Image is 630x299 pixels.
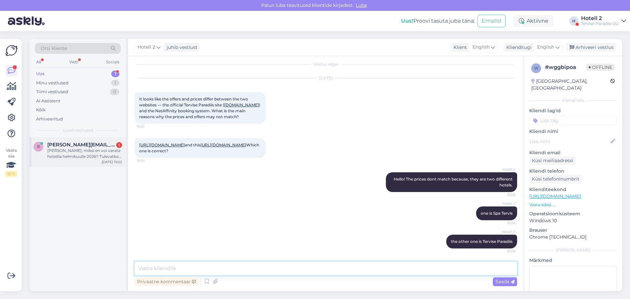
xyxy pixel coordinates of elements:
p: Operatsioonisüsteem [529,210,617,217]
span: roope.pitkanen@gmail.com [47,142,115,148]
span: 15:04 [136,158,161,163]
div: Kliendi info [529,97,617,103]
a: [DOMAIN_NAME] [224,102,259,107]
div: [DATE] [135,75,517,81]
p: Vaata edasi ... [529,202,617,208]
div: Hotell 2 [581,16,619,21]
div: [DATE] 15:02 [102,160,122,164]
a: [URL][DOMAIN_NAME] [529,193,581,199]
span: Hotell 2 [491,229,515,234]
div: Tiimi vestlused [36,89,68,95]
div: 1 [111,80,119,86]
p: Märkmed [529,257,617,264]
span: It looks like the offers and prices differ between the two websites — the official Tervise Paradi... [139,96,261,119]
a: [URL][DOMAIN_NAME] [139,142,185,147]
div: 0 [110,89,119,95]
a: Hotell 2Tervise Paradiis OÜ [581,16,626,26]
button: Emailid [477,15,506,27]
span: r [37,144,40,149]
div: juhib vestlust [164,44,198,51]
div: Küsi meiliaadressi [529,156,576,165]
p: Kliendi telefon [529,168,617,175]
div: [GEOGRAPHIC_DATA], [GEOGRAPHIC_DATA] [531,78,610,92]
span: Hotell 2 [137,44,155,51]
input: Lisa nimi [530,138,609,145]
span: Offline [586,64,615,71]
input: Lisa tag [529,116,617,125]
span: Saada [495,279,514,285]
span: Hotell 2 [491,201,515,206]
img: Askly Logo [5,44,18,57]
div: [PERSON_NAME] [529,247,617,253]
p: Brauser [529,227,617,234]
div: Web [68,58,79,66]
span: w [534,66,538,71]
p: Klienditeekond [529,186,617,193]
div: Arhiveeri vestlus [566,43,616,52]
div: Arhiveeritud [36,116,63,122]
span: 15:02 [136,124,161,129]
div: [PERSON_NAME], miksi en voi varata hotellia helmikuulle 2026? Tulevatko ne myyntiin [PERSON_NAME]... [47,148,122,160]
span: 15:08 [491,192,515,197]
span: English [472,44,490,51]
span: 15:08 [491,221,515,225]
span: Hello! The prices dont match because, they are two different hotels. [394,177,514,187]
span: Otsi kliente [41,45,67,52]
div: 1 [116,142,122,148]
span: English [537,44,554,51]
div: Privaatne kommentaar [135,277,199,286]
div: 0 / 3 [5,171,17,177]
div: # wggbipoa [545,63,586,71]
span: 15:08 [491,249,515,254]
p: Kliendi tag'id [529,107,617,114]
div: 1 [111,71,119,77]
div: H [569,16,578,26]
div: Vestlus algas [135,61,517,67]
div: Vaata siia [5,147,17,177]
p: Chrome [TECHNICAL_ID] [529,234,617,241]
div: Minu vestlused [36,80,69,86]
div: Proovi tasuta juba täna: [401,17,475,25]
div: Socials [105,58,121,66]
span: the other one is Tervise Paradiis [451,239,513,244]
span: Hotell 2 [491,167,515,172]
b: Uus! [401,18,413,24]
p: Kliendi nimi [529,128,617,135]
p: Windows 10 [529,217,617,224]
div: Kõik [36,107,46,113]
div: Klienditugi [504,44,532,51]
div: AI Assistent [36,98,60,104]
span: and this Which one is correct? [139,142,260,153]
div: Küsi telefoninumbrit [529,175,582,183]
div: Klient [451,44,467,51]
div: Aktiivne [514,15,554,27]
a: [URL][DOMAIN_NAME] [200,142,246,147]
div: Tervise Paradiis OÜ [581,21,619,26]
div: All [35,58,42,66]
span: Uued vestlused [63,127,93,133]
span: Luba [354,2,369,8]
div: Uus [36,71,45,77]
p: Kliendi email [529,149,617,156]
span: one is Spa Tervis [481,211,513,216]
